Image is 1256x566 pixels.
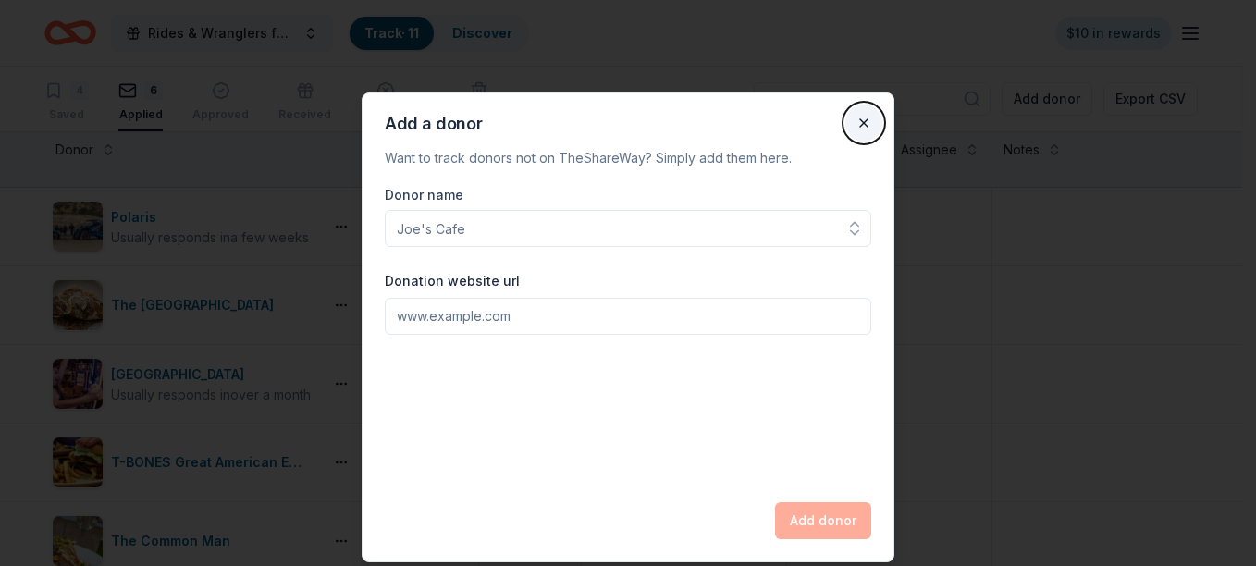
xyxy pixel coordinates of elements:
h2: Add a donor [385,116,842,132]
input: Joe's Cafe [385,210,871,247]
input: www.example.com [385,298,871,335]
label: Donation website url [385,272,520,290]
label: Donor name [385,184,871,206]
p: Want to track donors not on TheShareWay? Simply add them here. [385,147,871,169]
